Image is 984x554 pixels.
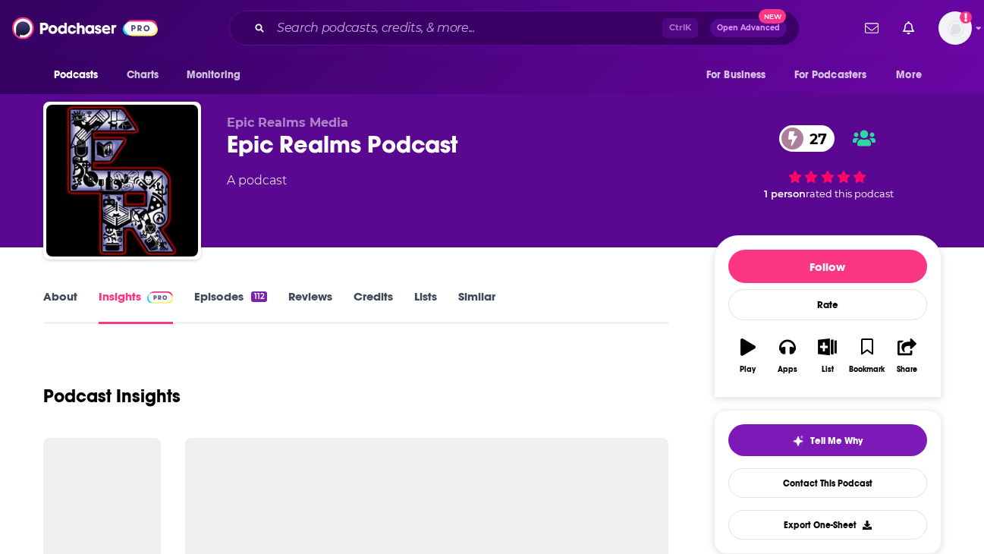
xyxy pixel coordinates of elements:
[810,435,863,447] span: Tell Me Why
[43,61,118,90] button: open menu
[806,188,894,200] span: rated this podcast
[897,15,920,41] a: Show notifications dropdown
[176,61,260,90] button: open menu
[778,365,797,374] div: Apps
[43,385,181,408] h1: Podcast Insights
[229,11,800,46] div: Search podcasts, credits, & more...
[696,61,785,90] button: open menu
[885,61,941,90] button: open menu
[117,61,168,90] a: Charts
[706,65,766,86] span: For Business
[784,61,889,90] button: open menu
[414,289,437,324] a: Lists
[227,172,287,190] div: A podcast
[938,11,972,45] img: User Profile
[794,65,867,86] span: For Podcasters
[227,115,348,130] span: Epic Realms Media
[251,291,266,302] div: 112
[728,329,768,383] button: Play
[728,510,927,540] button: Export One-Sheet
[354,289,393,324] a: Credits
[938,11,972,45] span: Logged in as BKusilek
[822,365,834,374] div: List
[46,105,198,257] img: Epic Realms Podcast
[764,188,806,200] span: 1 person
[662,18,698,38] span: Ctrl K
[807,329,847,383] button: List
[127,65,159,86] span: Charts
[12,14,158,42] img: Podchaser - Follow, Share and Rate Podcasts
[740,365,756,374] div: Play
[714,115,942,209] div: 27 1 personrated this podcast
[938,11,972,45] button: Show profile menu
[896,65,922,86] span: More
[728,250,927,283] button: Follow
[728,424,927,456] button: tell me why sparkleTell Me Why
[728,289,927,320] div: Rate
[54,65,99,86] span: Podcasts
[759,9,786,24] span: New
[187,65,240,86] span: Monitoring
[43,289,77,324] a: About
[458,289,495,324] a: Similar
[288,289,332,324] a: Reviews
[847,329,887,383] button: Bookmark
[194,289,266,324] a: Episodes112
[99,289,174,324] a: InsightsPodchaser Pro
[710,19,787,37] button: Open AdvancedNew
[717,24,780,32] span: Open Advanced
[728,468,927,498] a: Contact This Podcast
[779,125,835,152] a: 27
[792,435,804,447] img: tell me why sparkle
[859,15,885,41] a: Show notifications dropdown
[897,365,917,374] div: Share
[887,329,926,383] button: Share
[271,16,662,40] input: Search podcasts, credits, & more...
[849,365,885,374] div: Bookmark
[794,125,835,152] span: 27
[147,291,174,304] img: Podchaser Pro
[960,11,972,24] svg: Add a profile image
[768,329,807,383] button: Apps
